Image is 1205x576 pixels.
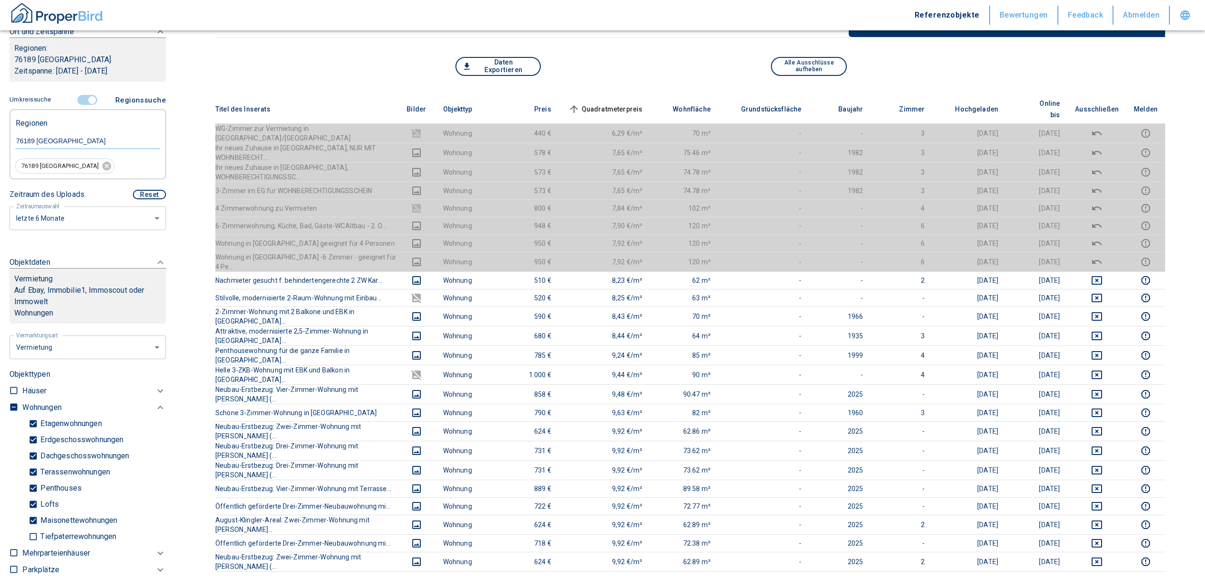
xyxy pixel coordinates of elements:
[405,519,428,530] button: images
[809,123,871,143] td: -
[1006,289,1067,307] td: [DATE]
[1075,185,1119,196] button: deselect this listing
[215,345,398,365] th: Penthousewohnung für die ganze Familie in [GEOGRAPHIC_DATA]...
[1006,252,1067,271] td: [DATE]
[497,217,559,234] td: 948 €
[809,199,871,217] td: -
[436,345,497,365] td: Wohnung
[9,1,104,29] a: ProperBird Logo and Home Button
[650,199,718,217] td: 102 m²
[497,404,559,421] td: 790 €
[1006,384,1067,404] td: [DATE]
[405,501,428,512] button: images
[436,365,497,384] td: Wohnung
[932,271,1006,289] td: [DATE]
[9,189,84,200] p: Zeitraum des Uploads
[1134,147,1158,158] button: report this listing
[1075,519,1119,530] button: deselect this listing
[990,6,1058,25] button: Bewertungen
[1075,330,1119,342] button: deselect this listing
[809,182,871,199] td: 1982
[497,271,559,289] td: 510 €
[718,123,809,143] td: -
[1075,369,1119,381] button: deselect this listing
[215,252,398,271] th: Wohnung in [GEOGRAPHIC_DATA] -6 Zimmer - geeignet für 4 Pe...
[1006,123,1067,143] td: [DATE]
[497,162,559,182] td: 573 €
[405,556,428,567] button: images
[1134,292,1158,304] button: report this listing
[871,384,932,404] td: -
[15,137,160,145] input: Region eingeben
[932,365,1006,384] td: [DATE]
[650,162,718,182] td: 74.78 m²
[436,271,497,289] td: Wohnung
[718,307,809,326] td: -
[497,345,559,365] td: 785 €
[718,182,809,199] td: -
[405,167,428,178] button: images
[497,143,559,162] td: 578 €
[566,103,643,115] span: Quadratmeterpreis
[809,143,871,162] td: 1982
[215,217,398,234] th: 6-Zimmerwohnung, Küche, Bad, Gäste-WCAltbau - 2. O...
[22,399,166,416] div: Wohnungen
[932,345,1006,365] td: [DATE]
[1134,311,1158,322] button: report this listing
[443,103,487,115] span: Objekttyp
[871,307,932,326] td: -
[405,220,428,232] button: images
[650,234,718,252] td: 120 m²
[436,307,497,326] td: Wohnung
[9,257,50,268] p: Objektdaten
[650,345,718,365] td: 85 m²
[1075,501,1119,512] button: deselect this listing
[559,384,650,404] td: 9,48 €/m²
[215,404,398,421] th: Schöne 3-Zimmer-Wohnung in [GEOGRAPHIC_DATA]
[22,545,166,561] div: Mehrparteienhäuser
[1075,203,1119,214] button: deselect this listing
[1134,128,1158,139] button: report this listing
[1013,98,1060,121] span: Online bis
[1058,6,1114,25] button: Feedback
[215,421,398,441] th: Neubau-Erstbezug: Zwei-Zimmer-Wohnung mit [PERSON_NAME] (...
[559,217,650,234] td: 7,90 €/m²
[932,143,1006,162] td: [DATE]
[22,548,90,559] p: Mehrparteienhäuser
[22,402,61,413] p: Wohnungen
[436,441,497,460] td: Wohnung
[650,441,718,460] td: 73.62 m²
[1067,95,1126,124] th: Ausschließen
[1134,465,1158,476] button: report this listing
[405,483,428,494] button: images
[38,420,102,427] p: Etagenwohnungen
[809,271,871,289] td: -
[436,289,497,307] td: Wohnung
[718,271,809,289] td: -
[932,384,1006,404] td: [DATE]
[436,404,497,421] td: Wohnung
[932,421,1006,441] td: [DATE]
[1075,147,1119,158] button: deselect this listing
[1006,326,1067,345] td: [DATE]
[1134,275,1158,286] button: report this listing
[823,103,863,115] span: Baujahr
[932,234,1006,252] td: [DATE]
[658,103,711,115] span: Wohnfläche
[215,143,398,162] th: Ihr neues Zuhause in [GEOGRAPHIC_DATA], NUR MIT WOHNBERECHT...
[405,292,428,304] button: images
[405,465,428,476] button: images
[215,384,398,404] th: Neubau-Erstbezug: Vier-Zimmer-Wohnung mit [PERSON_NAME] (...
[436,162,497,182] td: Wohnung
[871,162,932,182] td: 3
[650,421,718,441] td: 62.86 m²
[455,57,541,76] button: Daten Exportieren
[133,190,166,199] button: Reset
[9,17,166,91] div: Ort und ZeitspanneRegionen:76189 [GEOGRAPHIC_DATA]Zeitspanne: [DATE] - [DATE]
[1134,389,1158,400] button: report this listing
[1134,330,1158,342] button: report this listing
[436,123,497,143] td: Wohnung
[871,123,932,143] td: 3
[1006,365,1067,384] td: [DATE]
[650,365,718,384] td: 90 m²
